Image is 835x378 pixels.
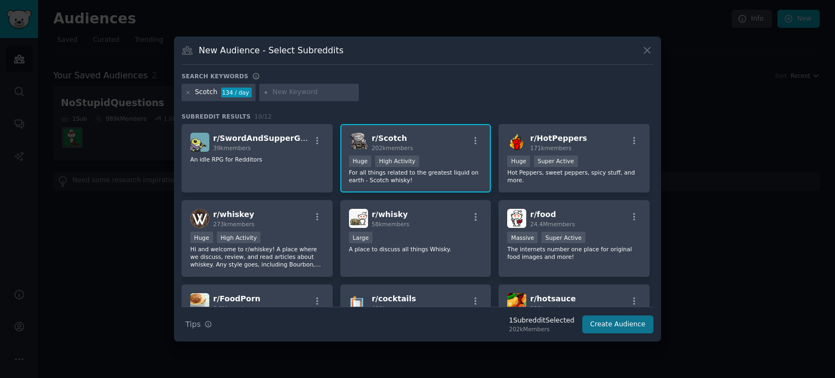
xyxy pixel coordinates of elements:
[507,209,526,228] img: food
[372,134,407,142] span: r/ Scotch
[195,88,217,97] div: Scotch
[372,145,413,151] span: 202k members
[372,294,416,303] span: r/ cocktails
[530,221,575,227] span: 24.4M members
[507,133,526,152] img: HotPeppers
[182,315,216,334] button: Tips
[199,45,344,56] h3: New Audience - Select Subreddits
[190,245,324,268] p: Hi and welcome to r/whiskey! A place where we discuss, review, and read articles about whiskey. A...
[507,169,641,184] p: Hot Peppers, sweet peppers, spicy stuff, and more.
[372,305,413,312] span: 400k members
[509,325,574,333] div: 202k Members
[190,293,209,312] img: FoodPorn
[190,209,209,228] img: whiskey
[190,156,324,163] p: An idle RPG for Redditors
[349,156,372,167] div: Huge
[375,156,419,167] div: High Activity
[507,232,538,243] div: Massive
[530,210,556,219] span: r/ food
[213,305,254,312] span: 8.6M members
[349,293,368,312] img: cocktails
[254,113,272,120] span: 10 / 12
[507,245,641,261] p: The internets number one place for original food images and more!
[349,133,368,152] img: Scotch
[372,221,409,227] span: 58k members
[372,210,408,219] span: r/ whisky
[541,232,585,243] div: Super Active
[213,145,251,151] span: 39k members
[349,169,483,184] p: For all things related to the greatest liquid on earth - Scotch whisky!
[217,232,261,243] div: High Activity
[530,294,576,303] span: r/ hotsauce
[213,221,254,227] span: 273k members
[349,209,368,228] img: whisky
[221,88,252,97] div: 134 / day
[530,305,571,312] span: 233k members
[213,134,319,142] span: r/ SwordAndSupperGame
[509,316,574,326] div: 1 Subreddit Selected
[182,72,248,80] h3: Search keywords
[185,319,201,330] span: Tips
[507,156,530,167] div: Huge
[349,232,373,243] div: Large
[582,315,654,334] button: Create Audience
[507,293,526,312] img: hotsauce
[530,134,587,142] span: r/ HotPeppers
[534,156,578,167] div: Super Active
[213,294,260,303] span: r/ FoodPorn
[530,145,571,151] span: 171k members
[213,210,254,219] span: r/ whiskey
[349,245,483,253] p: A place to discuss all things Whisky.
[190,133,209,152] img: SwordAndSupperGame
[272,88,355,97] input: New Keyword
[182,113,251,120] span: Subreddit Results
[190,232,213,243] div: Huge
